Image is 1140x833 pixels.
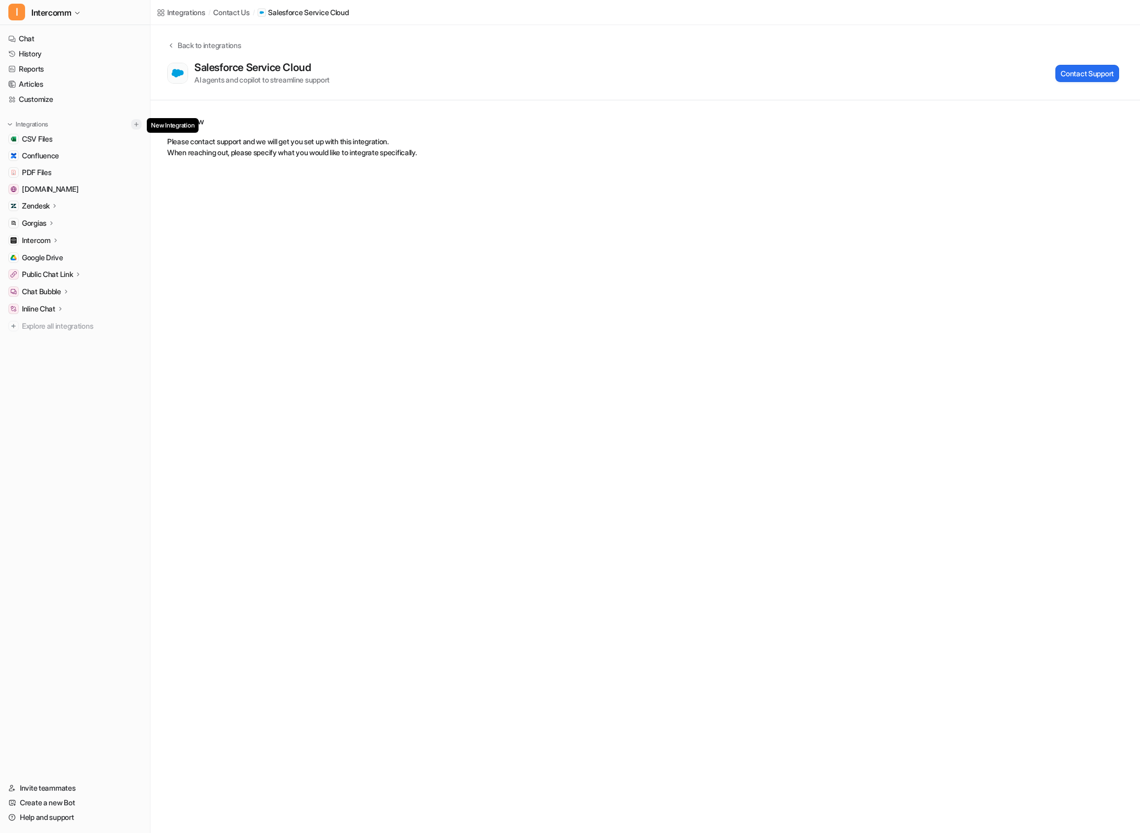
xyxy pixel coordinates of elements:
[22,318,142,334] span: Explore all integrations
[259,10,264,15] img: Salesforce Service Cloud icon
[4,62,146,76] a: Reports
[16,120,48,129] p: Integrations
[4,47,146,61] a: History
[167,136,1123,158] p: Please contact support and we will get you set up with this integration. When reaching out, pleas...
[147,118,199,133] span: New Integration
[22,269,73,280] p: Public Chat Link
[10,271,17,277] img: Public Chat Link
[10,237,17,244] img: Intercom
[22,235,51,246] p: Intercom
[8,4,25,20] span: I
[194,74,330,85] div: AI agents and copilot to streamline support
[22,134,52,144] span: CSV Files
[4,148,146,163] a: ConfluenceConfluence
[22,201,50,211] p: Zendesk
[167,7,205,18] div: Integrations
[10,169,17,176] img: PDF Files
[10,254,17,261] img: Google Drive
[213,7,249,18] a: contact us
[133,121,140,128] img: menu_add.svg
[10,288,17,295] img: Chat Bubble
[10,203,17,209] img: Zendesk
[22,184,78,194] span: [DOMAIN_NAME]
[4,119,51,130] button: Integrations
[4,319,146,333] a: Explore all integrations
[22,252,63,263] span: Google Drive
[258,7,348,18] a: Salesforce Service Cloud iconSalesforce Service Cloud
[4,182,146,196] a: www.helpdesk.com[DOMAIN_NAME]
[167,40,241,61] button: Back to integrations
[4,92,146,107] a: Customize
[4,77,146,91] a: Articles
[10,153,17,159] img: Confluence
[194,61,315,74] div: Salesforce Service Cloud
[22,167,51,178] span: PDF Files
[4,31,146,46] a: Chat
[4,810,146,825] a: Help and support
[4,132,146,146] a: CSV FilesCSV Files
[4,795,146,810] a: Create a new Bot
[22,286,61,297] p: Chat Bubble
[10,186,17,192] img: www.helpdesk.com
[4,250,146,265] a: Google DriveGoogle Drive
[268,7,348,18] p: Salesforce Service Cloud
[22,304,55,314] p: Inline Chat
[175,40,241,51] div: Back to integrations
[157,7,205,18] a: Integrations
[208,8,211,17] span: /
[31,5,71,20] span: Intercomm
[10,306,17,312] img: Inline Chat
[22,151,59,161] span: Confluence
[4,165,146,180] a: PDF FilesPDF Files
[10,220,17,226] img: Gorgias
[10,136,17,142] img: CSV Files
[170,66,185,80] img: Salesforce Service Cloud
[167,115,1123,128] h2: Overview
[8,321,19,331] img: explore all integrations
[6,121,14,128] img: expand menu
[253,8,255,17] span: /
[4,781,146,795] a: Invite teammates
[22,218,46,228] p: Gorgias
[1055,65,1119,82] button: Contact Support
